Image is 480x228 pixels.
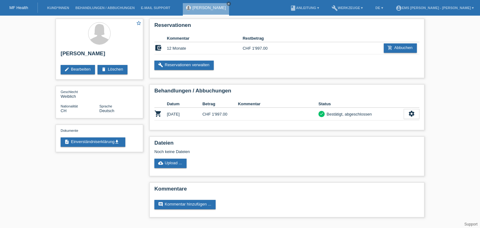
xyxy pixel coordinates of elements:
[227,2,231,6] a: close
[227,2,230,5] i: close
[154,110,162,117] i: POSP00024791
[387,45,392,50] i: add_shopping_cart
[154,149,345,154] div: Noch keine Dateien
[167,100,202,108] th: Datum
[61,65,95,74] a: editBearbeiten
[158,202,163,207] i: comment
[396,5,402,11] i: account_circle
[408,110,415,117] i: settings
[202,100,238,108] th: Betrag
[238,100,318,108] th: Kommentar
[167,35,242,42] th: Kommentar
[372,6,386,10] a: DE ▾
[99,104,112,108] span: Sprache
[44,6,72,10] a: Kund*innen
[328,6,366,10] a: buildWerkzeuge ▾
[154,61,214,70] a: buildReservationen verwalten
[154,22,419,32] h2: Reservationen
[158,161,163,166] i: cloud_upload
[138,6,173,10] a: E-Mail Support
[332,5,338,11] i: build
[192,5,226,10] a: [PERSON_NAME]
[318,100,404,108] th: Status
[99,108,114,113] span: Deutsch
[154,44,162,52] i: account_balance_wallet
[136,20,142,27] a: star_border
[167,42,242,54] td: 12 Monate
[114,139,119,144] i: get_app
[158,62,163,67] i: build
[61,89,99,99] div: Weiblich
[136,20,142,26] i: star_border
[392,6,477,10] a: account_circleEMS [PERSON_NAME] - [PERSON_NAME] ▾
[287,6,322,10] a: bookAnleitung ▾
[384,43,417,53] a: add_shopping_cartAbbuchen
[202,108,238,121] td: CHF 1'997.00
[9,5,28,10] a: MF Health
[61,90,78,94] span: Geschlecht
[242,35,280,42] th: Restbetrag
[61,137,125,147] a: descriptionEinverständniserklärungget_app
[242,42,280,54] td: CHF 1'997.00
[154,200,216,209] a: commentKommentar hinzufügen ...
[154,159,187,168] a: cloud_uploadUpload ...
[72,6,138,10] a: Behandlungen / Abbuchungen
[464,222,477,226] a: Support
[61,108,67,113] span: Schweiz
[101,67,106,72] i: delete
[61,129,78,132] span: Dokumente
[64,67,69,72] i: edit
[154,186,419,195] h2: Kommentare
[154,88,419,97] h2: Behandlungen / Abbuchungen
[97,65,127,74] a: deleteLöschen
[319,112,324,116] i: check
[154,140,419,149] h2: Dateien
[64,139,69,144] i: description
[325,111,372,117] div: Bestätigt, abgeschlossen
[61,51,138,60] h2: [PERSON_NAME]
[167,108,202,121] td: [DATE]
[290,5,296,11] i: book
[61,104,78,108] span: Nationalität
